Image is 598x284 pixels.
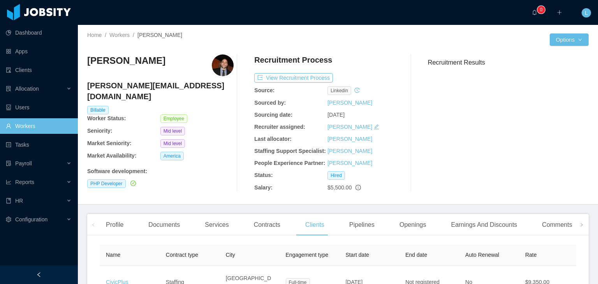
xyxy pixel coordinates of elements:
span: PHP Developer [87,179,126,188]
b: Last allocator: [254,136,292,142]
span: Billable [87,106,109,114]
span: Engagement type [286,252,329,258]
span: [DATE] [327,112,345,118]
a: [PERSON_NAME] [327,136,372,142]
i: icon: solution [6,86,11,91]
span: Mid level [160,139,185,148]
a: icon: exportView Recruitment Process [254,75,333,81]
i: icon: setting [6,217,11,222]
h4: [PERSON_NAME][EMAIL_ADDRESS][DOMAIN_NAME] [87,80,234,102]
span: linkedin [327,86,351,95]
a: Home [87,32,102,38]
h3: [PERSON_NAME] [87,54,165,67]
i: icon: bell [532,10,537,15]
b: Software development : [87,168,147,174]
b: Salary: [254,184,273,191]
span: info-circle [355,185,361,190]
div: Documents [142,214,186,236]
b: Market Availability: [87,153,137,159]
span: Allocation [15,86,39,92]
b: Worker Status: [87,115,126,121]
div: Contracts [248,214,287,236]
span: America [160,152,184,160]
img: 366e128d-bf69-4659-8d44-f2bdba5ceba8_6876a8883bf3d-400w.png [212,54,234,76]
h4: Recruitment Process [254,54,332,65]
b: Staffing Support Specialist: [254,148,326,154]
b: Market Seniority: [87,140,132,146]
div: Earnings And Discounts [445,214,523,236]
sup: 0 [537,6,545,14]
a: icon: profileTasks [6,137,72,153]
a: icon: appstoreApps [6,44,72,59]
div: Profile [100,214,130,236]
span: Start date [345,252,369,258]
span: Reports [15,179,34,185]
span: End date [405,252,427,258]
div: Services [199,214,235,236]
b: Seniority: [87,128,113,134]
a: [PERSON_NAME] [327,124,372,130]
span: HR [15,198,23,204]
button: Optionsicon: down [550,33,589,46]
i: icon: line-chart [6,179,11,185]
b: Status: [254,172,273,178]
span: Configuration [15,216,47,223]
span: / [133,32,134,38]
span: Employee [160,114,187,123]
a: icon: check-circle [129,180,136,186]
div: Clients [299,214,331,236]
a: icon: robotUsers [6,100,72,115]
a: [PERSON_NAME] [327,148,372,154]
div: Pipelines [343,214,381,236]
b: Sourcing date: [254,112,292,118]
a: icon: userWorkers [6,118,72,134]
span: $5,500.00 [327,184,352,191]
span: Auto Renewal [465,252,499,258]
div: Openings [393,214,433,236]
i: icon: edit [374,124,379,130]
a: icon: auditClients [6,62,72,78]
span: [PERSON_NAME] [137,32,182,38]
i: icon: left [91,223,95,227]
i: icon: check-circle [130,181,136,186]
div: Comments [536,214,578,236]
span: Contract type [166,252,198,258]
a: Workers [109,32,130,38]
h3: Recruitment Results [428,58,589,67]
span: Mid level [160,127,185,135]
i: icon: file-protect [6,161,11,166]
a: [PERSON_NAME] [327,100,372,106]
span: Hired [327,171,345,180]
span: Payroll [15,160,32,167]
button: icon: exportView Recruitment Process [254,73,333,82]
a: icon: pie-chartDashboard [6,25,72,40]
span: City [226,252,235,258]
i: icon: right [580,223,584,227]
b: People Experience Partner: [254,160,325,166]
b: Recruiter assigned: [254,124,305,130]
a: [PERSON_NAME] [327,160,372,166]
b: Sourced by: [254,100,286,106]
span: Name [106,252,120,258]
span: Rate [525,252,537,258]
i: icon: plus [557,10,562,15]
span: / [105,32,106,38]
i: icon: book [6,198,11,203]
span: L [585,8,588,18]
b: Source: [254,87,274,93]
i: icon: history [354,88,360,93]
